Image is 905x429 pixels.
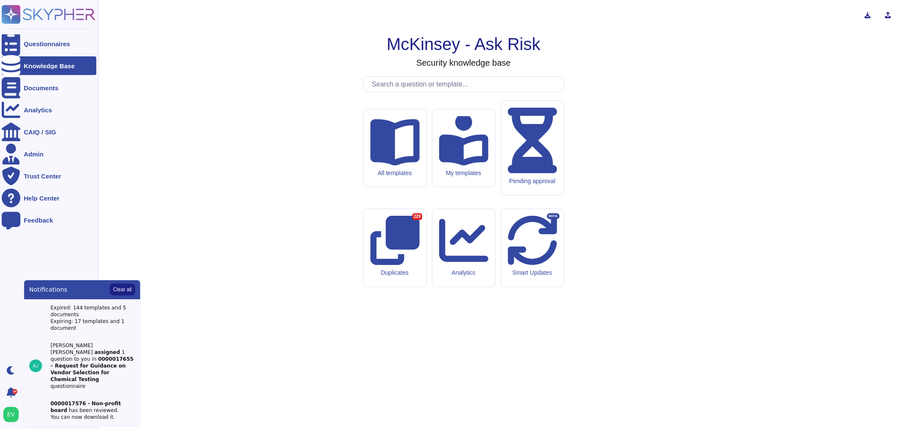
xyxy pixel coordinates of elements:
[29,285,67,294] span: Notifications
[2,100,96,119] a: Analytics
[110,284,135,295] button: Clear all
[439,269,488,276] div: Analytics
[370,170,420,177] div: All templates
[412,213,422,220] div: 229
[439,170,488,177] div: My templates
[2,56,96,75] a: Knowledge Base
[3,407,19,422] img: user
[547,213,559,219] div: BETA
[94,349,120,355] strong: assigned
[416,58,510,68] h3: Security knowledge base
[508,178,557,185] div: Pending approval
[50,400,135,421] div: has been reviewed. You can now download it.
[24,395,140,426] button: 0000017576 - Non-profit board has been reviewed.You can now download it.
[29,359,42,372] img: user
[2,405,25,424] button: user
[508,269,557,276] div: Smart Updates
[2,145,96,163] a: Admin
[2,78,96,97] a: Documents
[2,167,96,185] a: Trust Center
[24,129,56,135] div: CAIQ / SIG
[387,34,540,54] h1: McKinsey - Ask Risk
[2,189,96,207] a: Help Center
[50,304,135,331] div: Expired: 144 templates and 5 documents Expiring: 17 templates and 1 document
[2,211,96,229] a: Feedback
[50,342,135,390] div: [PERSON_NAME] [PERSON_NAME] 1 question to you in questionnaire
[24,151,44,157] div: Admin
[50,356,134,382] strong: 0000017655 – Request for Guidance on Vendor Selection for Chemical Testing
[24,337,140,395] button: user[PERSON_NAME] [PERSON_NAME] assigned 1 question to you in 0000017655 – Request for Guidance o...
[24,85,59,91] div: Documents
[24,41,70,47] div: Questionnaires
[24,195,59,201] div: Help Center
[370,269,420,276] div: Duplicates
[2,34,96,53] a: Questionnaires
[368,77,564,92] input: Search a question or template...
[50,401,121,413] strong: 0000017576 - Non-profit board
[24,107,52,113] div: Analytics
[24,299,140,337] button: Expired: 144 templates and 5 documentsExpiring: 17 templates and 1 document
[12,389,17,394] div: 9+
[24,217,53,223] div: Feedback
[24,173,61,179] div: Trust Center
[2,123,96,141] a: CAIQ / SIG
[24,63,75,69] div: Knowledge Base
